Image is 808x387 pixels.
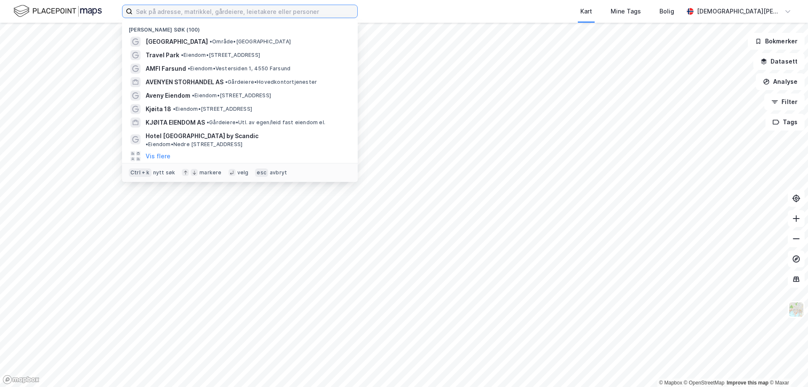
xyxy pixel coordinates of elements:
div: [DEMOGRAPHIC_DATA][PERSON_NAME] [697,6,781,16]
span: [GEOGRAPHIC_DATA] [146,37,208,47]
div: esc [255,168,268,177]
span: • [192,92,194,99]
div: nytt søk [153,169,175,176]
img: Z [788,302,804,318]
span: Eiendom • [STREET_ADDRESS] [173,106,252,112]
span: • [173,106,175,112]
div: markere [199,169,221,176]
span: • [225,79,228,85]
iframe: Chat Widget [766,347,808,387]
span: Hotel [GEOGRAPHIC_DATA] by Scandic [146,131,258,141]
a: Mapbox homepage [3,375,40,384]
span: Aveny Eiendom [146,91,190,101]
span: Travel Park [146,50,179,60]
span: Gårdeiere • Utl. av egen/leid fast eiendom el. [207,119,325,126]
span: Gårdeiere • Hovedkontortjenester [225,79,317,85]
button: Bokmerker [748,33,805,50]
button: Filter [764,93,805,110]
div: [PERSON_NAME] søk (100) [122,20,358,35]
span: • [146,141,148,147]
span: Eiendom • [STREET_ADDRESS] [192,92,271,99]
span: Eiendom • Nedre [STREET_ADDRESS] [146,141,242,148]
span: KJØITA EIENDOM AS [146,117,205,128]
button: Tags [765,114,805,131]
a: Mapbox [659,380,682,386]
span: Eiendom • Vestersiden 1, 4550 Farsund [188,65,290,72]
button: Datasett [753,53,805,70]
button: Vis flere [146,151,170,161]
div: avbryt [270,169,287,176]
span: Eiendom • [STREET_ADDRESS] [181,52,260,59]
span: Område • [GEOGRAPHIC_DATA] [210,38,291,45]
button: Analyse [756,73,805,90]
a: Improve this map [727,380,768,386]
span: AMFI Farsund [146,64,186,74]
span: • [188,65,190,72]
div: velg [237,169,249,176]
div: Mine Tags [611,6,641,16]
span: • [181,52,183,58]
span: AVENYEN STORHANDEL AS [146,77,223,87]
span: • [210,38,212,45]
div: Kart [580,6,592,16]
div: Bolig [659,6,674,16]
input: Søk på adresse, matrikkel, gårdeiere, leietakere eller personer [133,5,357,18]
div: Ctrl + k [129,168,151,177]
span: Kjøita 18 [146,104,171,114]
img: logo.f888ab2527a4732fd821a326f86c7f29.svg [13,4,102,19]
span: • [207,119,209,125]
a: OpenStreetMap [684,380,725,386]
